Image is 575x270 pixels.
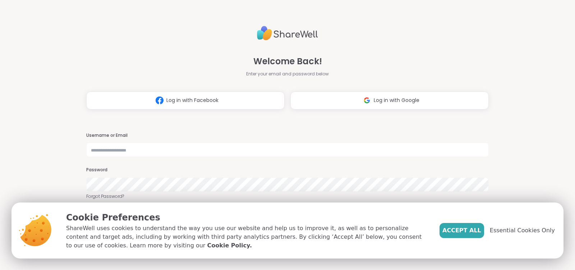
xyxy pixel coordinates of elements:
img: ShareWell Logo [257,23,318,43]
h3: Username or Email [86,132,489,139]
img: ShareWell Logomark [360,94,374,107]
img: ShareWell Logomark [153,94,166,107]
span: Welcome Back! [253,55,322,68]
span: Accept All [442,226,481,235]
button: Accept All [440,223,484,238]
button: Log in with Google [290,92,489,110]
a: Cookie Policy. [207,241,252,250]
a: Forgot Password? [86,193,489,200]
button: Log in with Facebook [86,92,285,110]
span: Log in with Google [374,97,419,104]
p: ShareWell uses cookies to understand the way you use our website and help us to improve it, as we... [66,224,428,250]
span: Essential Cookies Only [490,226,555,235]
h3: Password [86,167,489,173]
p: Cookie Preferences [66,211,428,224]
span: Enter your email and password below [246,71,329,77]
span: Log in with Facebook [166,97,218,104]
